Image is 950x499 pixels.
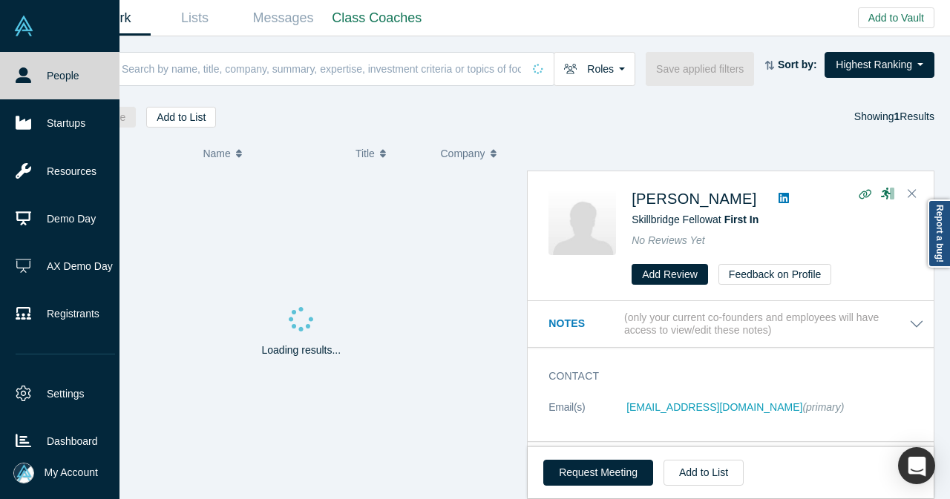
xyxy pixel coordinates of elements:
[548,311,924,337] button: Notes (only your current co-founders and employees will have access to view/edit these notes)
[718,264,832,285] button: Feedback on Profile
[13,463,98,483] button: My Account
[548,369,903,384] h3: Contact
[13,16,34,36] img: Alchemist Vault Logo
[45,465,98,480] span: My Account
[441,138,511,169] button: Company
[327,1,427,36] a: Class Coaches
[543,460,653,486] button: Request Meeting
[632,264,708,285] button: Add Review
[203,138,230,169] span: Name
[13,463,34,483] img: Mia Scott's Account
[120,51,522,86] input: Search by name, title, company, summary, expertise, investment criteria or topics of focus
[928,199,950,268] a: Report a bug!
[664,460,744,486] button: Add to List
[548,188,616,255] img: Grant Schmidt's Profile Image
[724,214,759,225] a: First In
[146,107,216,128] button: Add to List
[624,311,909,337] p: (only your current co-founders and employees will have access to view/edit these notes)
[894,110,900,122] strong: 1
[632,191,756,207] a: [PERSON_NAME]
[151,1,239,36] a: Lists
[858,7,934,28] button: Add to Vault
[554,52,635,86] button: Roles
[632,214,759,225] span: Skillbridge Fellow at
[239,1,327,36] a: Messages
[632,234,705,246] span: No Reviews Yet
[646,52,754,86] button: Save applied filters
[825,52,934,78] button: Highest Ranking
[203,138,340,169] button: Name
[262,343,341,358] p: Loading results...
[894,110,934,122] span: Results
[548,316,621,331] h3: Notes
[802,401,844,413] span: (primary)
[901,182,923,206] button: Close
[356,138,375,169] span: Title
[778,59,817,70] strong: Sort by:
[854,107,934,128] div: Showing
[626,401,802,413] a: [EMAIL_ADDRESS][DOMAIN_NAME]
[548,400,626,431] dt: Email(s)
[356,138,425,169] button: Title
[441,138,485,169] span: Company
